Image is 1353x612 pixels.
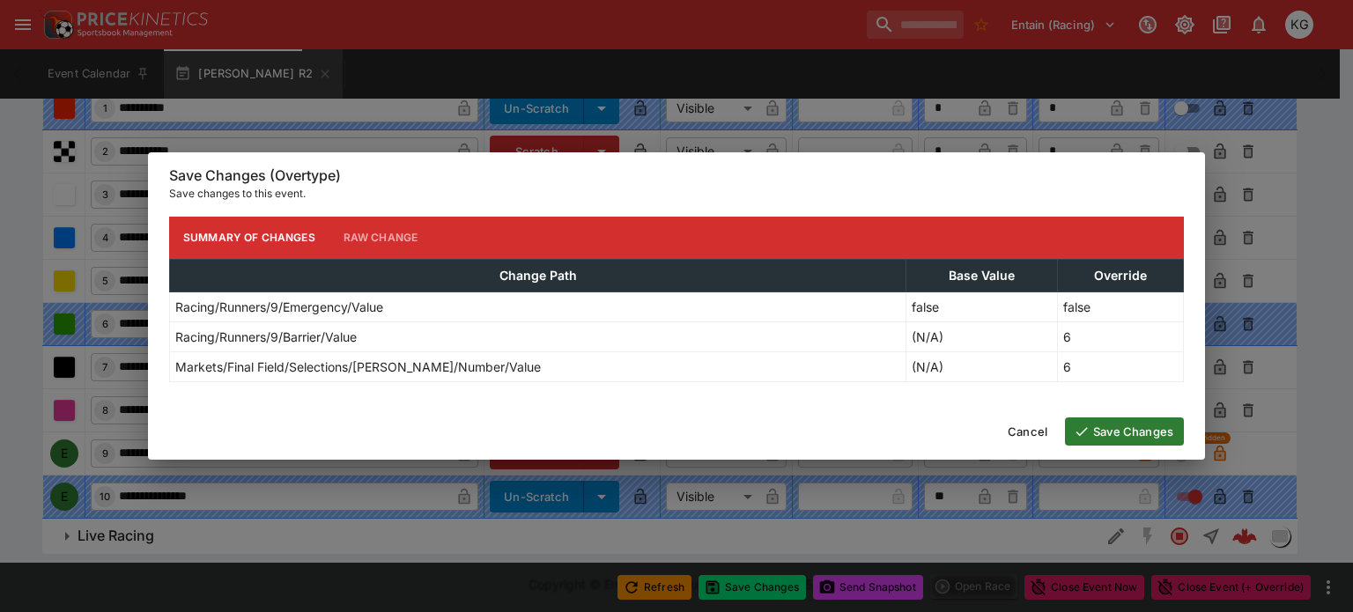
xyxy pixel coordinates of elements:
[1058,321,1184,351] td: 6
[169,185,1184,203] p: Save changes to this event.
[175,358,541,376] p: Markets/Final Field/Selections/[PERSON_NAME]/Number/Value
[906,351,1058,381] td: (N/A)
[1058,291,1184,321] td: false
[906,291,1058,321] td: false
[169,166,1184,185] h6: Save Changes (Overtype)
[175,328,357,346] p: Racing/Runners/9/Barrier/Value
[1058,259,1184,291] th: Override
[329,217,433,259] button: Raw Change
[997,417,1058,446] button: Cancel
[906,321,1058,351] td: (N/A)
[1058,351,1184,381] td: 6
[170,259,906,291] th: Change Path
[169,217,329,259] button: Summary of Changes
[175,298,383,316] p: Racing/Runners/9/Emergency/Value
[1065,417,1184,446] button: Save Changes
[906,259,1058,291] th: Base Value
